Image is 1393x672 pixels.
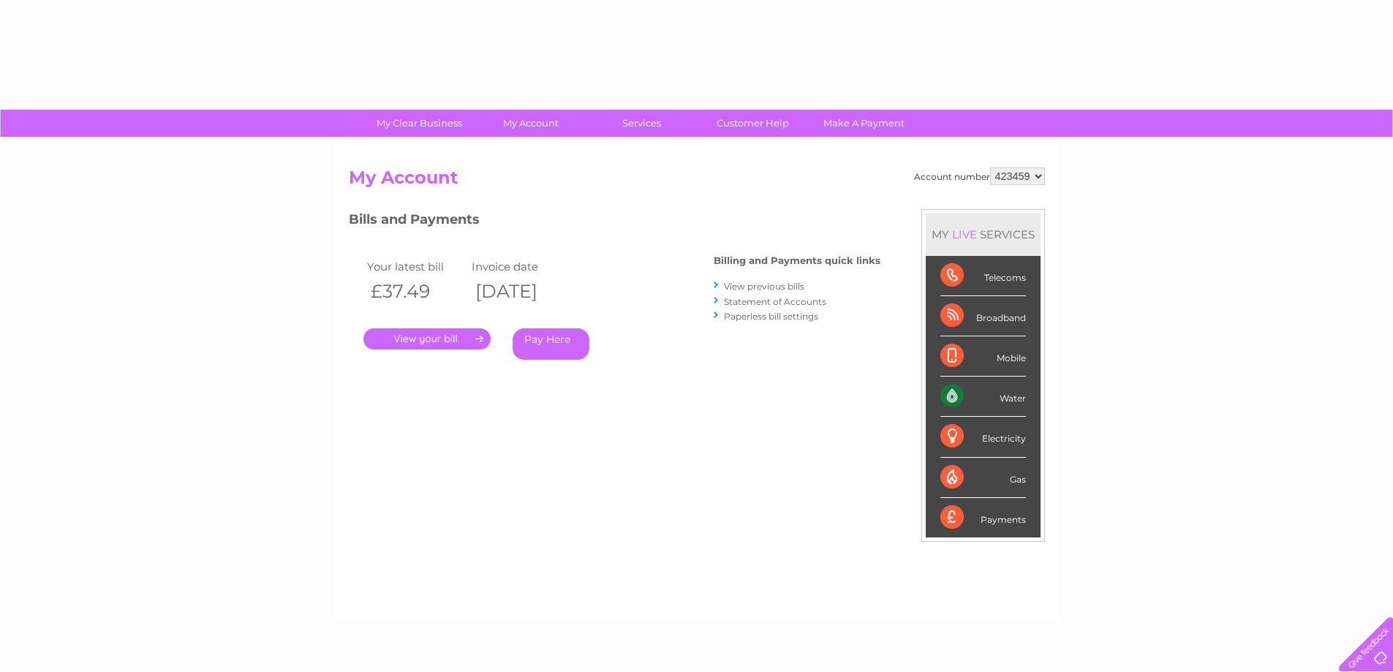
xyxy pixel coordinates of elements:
div: Electricity [940,417,1026,457]
a: My Account [470,110,591,137]
td: Your latest bill [363,257,469,276]
a: Statement of Accounts [724,296,826,307]
h4: Billing and Payments quick links [714,255,880,266]
div: LIVE [949,227,980,241]
div: Payments [940,498,1026,537]
a: Paperless bill settings [724,311,818,322]
h3: Bills and Payments [349,209,880,235]
a: Customer Help [692,110,813,137]
div: Telecoms [940,256,1026,296]
a: My Clear Business [359,110,480,137]
a: Services [581,110,702,137]
a: . [363,328,491,350]
div: Water [940,377,1026,417]
div: Broadband [940,296,1026,336]
th: £37.49 [363,276,469,306]
a: Make A Payment [804,110,924,137]
div: Mobile [940,336,1026,377]
div: Account number [914,167,1045,185]
div: Gas [940,458,1026,498]
a: Pay Here [513,328,589,360]
a: View previous bills [724,281,804,292]
div: MY SERVICES [926,214,1041,255]
th: [DATE] [468,276,573,306]
h2: My Account [349,167,1045,195]
td: Invoice date [468,257,573,276]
